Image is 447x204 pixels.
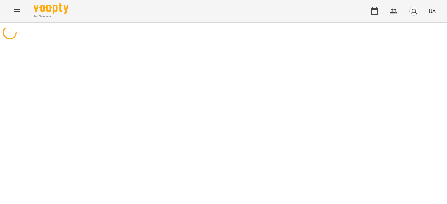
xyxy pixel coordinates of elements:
span: For Business [34,14,68,19]
span: UA [428,7,436,15]
img: avatar_s.png [409,6,419,16]
button: UA [426,5,439,17]
button: Menu [8,3,25,20]
img: Voopty Logo [34,3,68,14]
